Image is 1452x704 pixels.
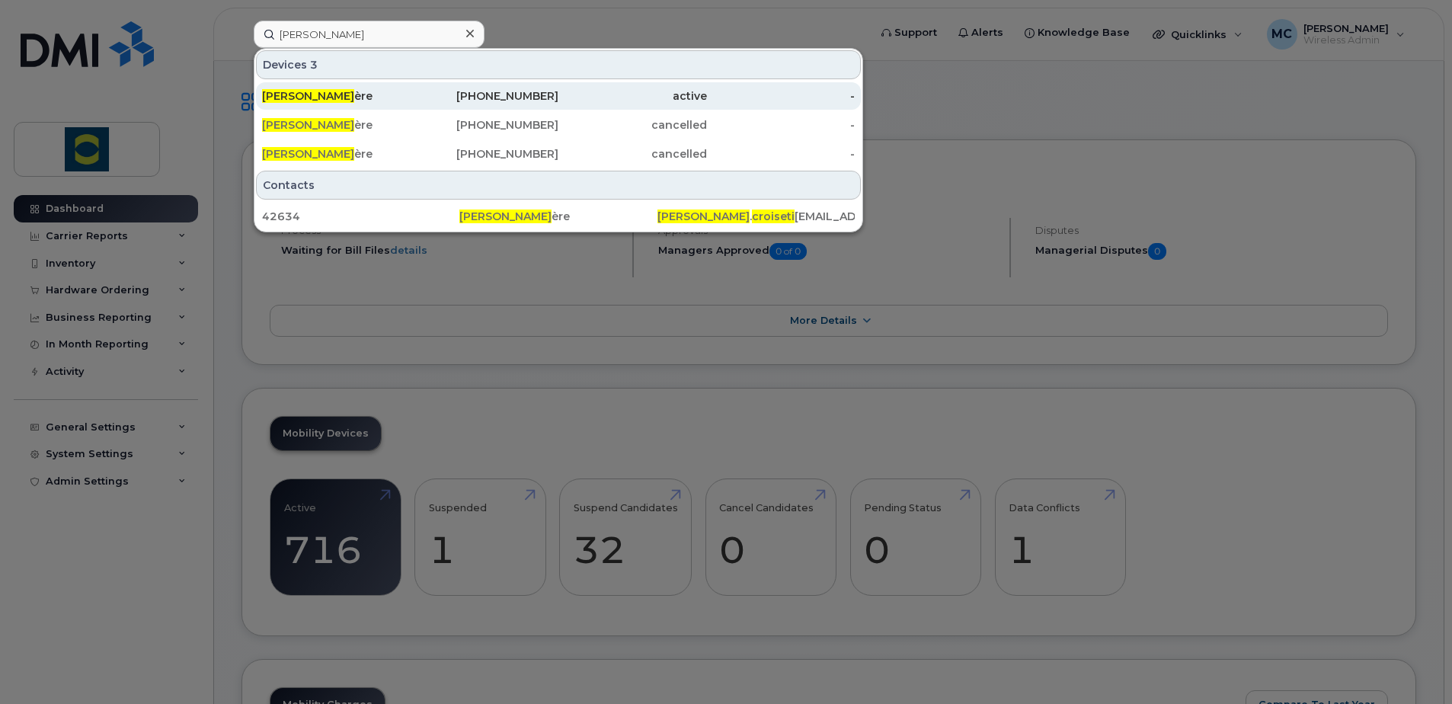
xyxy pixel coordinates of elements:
[558,88,707,104] div: active
[262,88,411,104] div: ère
[707,146,856,162] div: -
[256,50,861,79] div: Devices
[707,117,856,133] div: -
[558,146,707,162] div: cancelled
[456,89,558,103] avayaelement: [PHONE_NUMBER]
[262,146,411,162] div: ère
[310,57,318,72] span: 3
[262,117,411,133] div: ère
[256,140,861,168] a: [PERSON_NAME]ère[PHONE_NUMBER]cancelled-
[657,210,750,223] span: [PERSON_NAME]
[752,210,795,223] span: croiseti
[256,111,861,139] a: [PERSON_NAME]ère[PHONE_NUMBER]cancelled-
[256,171,861,200] div: Contacts
[262,89,354,103] span: [PERSON_NAME]
[558,117,707,133] div: cancelled
[262,147,354,161] span: [PERSON_NAME]
[459,210,552,223] span: [PERSON_NAME]
[262,209,459,224] div: 42634
[707,88,856,104] div: -
[256,82,861,110] a: [PERSON_NAME]ère[PHONE_NUMBER]active-
[459,209,657,224] div: ère
[262,118,354,132] span: [PERSON_NAME]
[456,118,558,132] avayaelement: [PHONE_NUMBER]
[657,209,855,224] div: . [EMAIL_ADDRESS][DOMAIN_NAME]
[456,147,558,161] avayaelement: [PHONE_NUMBER]
[256,203,861,230] a: 42634[PERSON_NAME]ère[PERSON_NAME].croiseti[EMAIL_ADDRESS][DOMAIN_NAME]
